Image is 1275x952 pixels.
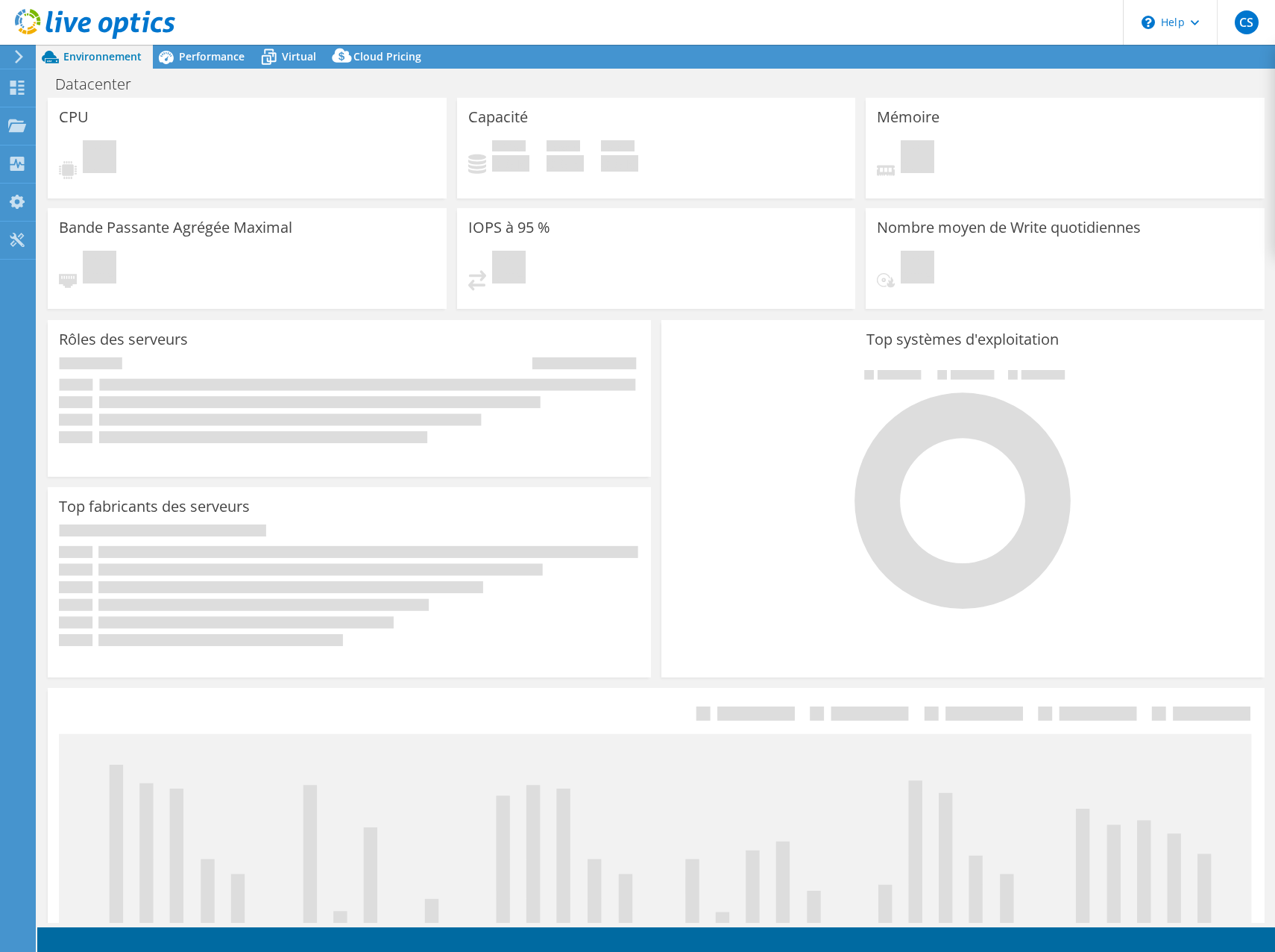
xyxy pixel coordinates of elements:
span: CS [1235,10,1259,34]
h4: 0 Gio [601,155,638,172]
span: Espace libre [547,140,580,155]
h3: Rôles des serveurs [59,331,188,348]
h3: Top systèmes d'exploitation [673,331,1253,348]
span: En attente [492,251,526,287]
span: En attente [901,251,934,287]
span: Performance [179,49,245,63]
h3: IOPS à 95 % [468,219,550,236]
svg: \n [1142,16,1155,29]
h3: Bande Passante Agrégée Maximal [59,219,292,236]
h4: 0 Gio [547,155,584,172]
span: En attente [901,140,934,177]
h3: Capacité [468,109,528,125]
span: En attente [83,251,116,287]
h3: Nombre moyen de Write quotidiennes [877,219,1141,236]
h3: Mémoire [877,109,939,125]
h3: Top fabricants des serveurs [59,498,250,515]
span: Virtual [282,49,316,63]
span: Total [601,140,635,155]
h4: 0 Gio [492,155,529,172]
span: Cloud Pricing [353,49,421,63]
span: Utilisé [492,140,526,155]
span: En attente [83,140,116,177]
h1: Datacenter [48,76,154,93]
span: Environnement [63,49,142,63]
h3: CPU [59,109,89,125]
